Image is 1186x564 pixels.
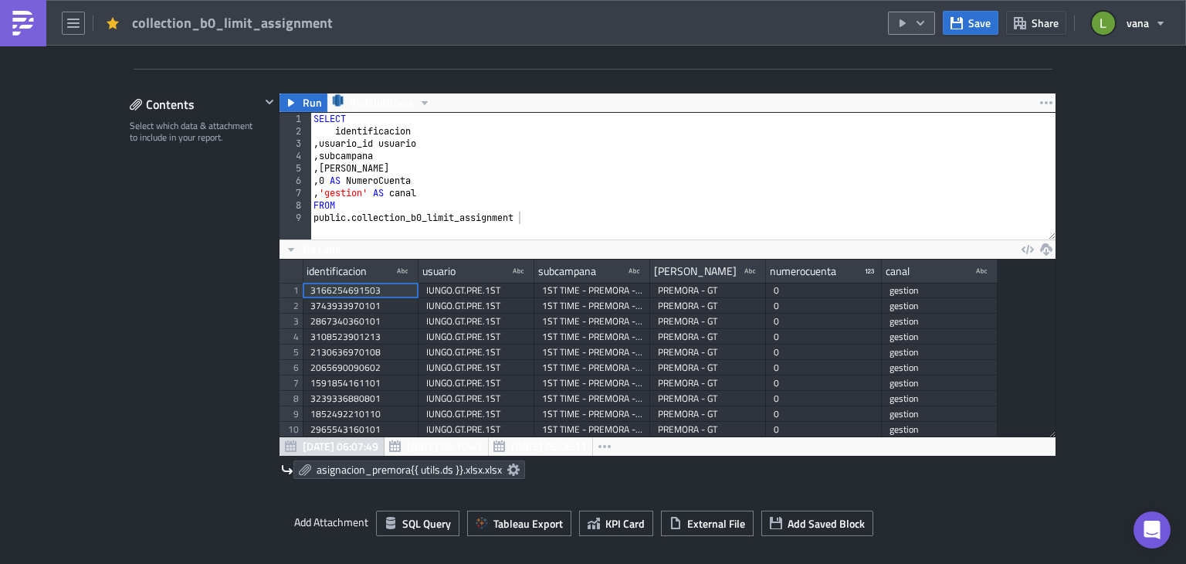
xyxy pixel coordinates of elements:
[1006,11,1066,35] button: Share
[658,422,758,437] div: PREMORA - GT
[770,260,836,283] div: numerocuenta
[962,437,1052,456] div: 1749 rows in 2.15s
[889,375,990,391] div: gestion
[658,391,758,406] div: PREMORA - GT
[280,240,347,259] button: No Limit
[303,438,378,454] span: [DATE] 06:07:49
[280,150,311,162] div: 4
[654,260,737,283] div: [PERSON_NAME]
[376,511,459,536] button: SQL Query
[260,93,279,111] button: Hide content
[467,511,571,536] button: Tableau Export
[280,93,327,112] button: Run
[889,345,990,360] div: gestion
[542,283,642,298] div: 1ST TIME - PREMORA - GT
[280,187,311,199] div: 7
[542,406,642,422] div: 1ST TIME - PREMORA - GT
[426,422,527,437] div: IUNGO.GT.PRE.1ST
[294,511,368,534] label: Add Attachment
[788,515,865,532] span: Add Saved Block
[1090,10,1117,36] img: Avatar
[280,199,311,212] div: 8
[542,345,642,360] div: 1ST TIME - PREMORA - GT
[889,360,990,375] div: gestion
[310,375,411,391] div: 1591854161101
[426,298,527,314] div: IUNGO.GT.PRE.1ST
[774,298,874,314] div: 0
[422,260,456,283] div: usuario
[658,298,758,314] div: PREMORA - GT
[661,511,754,536] button: External File
[1032,15,1059,31] span: Share
[943,11,998,35] button: Save
[687,515,745,532] span: External File
[402,515,451,532] span: SQL Query
[761,511,873,536] button: Add Saved Block
[579,511,653,536] button: KPI Card
[542,360,642,375] div: 1ST TIME - PREMORA - GT
[310,391,411,406] div: 3239336880801
[310,329,411,345] div: 3108523901213
[658,314,758,329] div: PREMORA - GT
[426,345,527,360] div: IUNGO.GT.PRE.1ST
[774,314,874,329] div: 0
[310,406,411,422] div: 1852492210110
[280,138,311,150] div: 3
[1127,15,1149,31] span: vana
[658,406,758,422] div: PREMORA - GT
[538,260,596,283] div: subcampana
[542,298,642,314] div: 1ST TIME - PREMORA - GT
[774,375,874,391] div: 0
[605,515,645,532] span: KPI Card
[889,422,990,437] div: gestion
[658,375,758,391] div: PREMORA - GT
[886,260,910,283] div: canal
[310,314,411,329] div: 2867340360101
[350,93,413,112] span: RedshiftVana
[310,345,411,360] div: 2130636970108
[280,437,385,456] button: [DATE] 06:07:49
[6,6,737,19] body: Rich Text Area. Press ALT-0 for help.
[493,515,563,532] span: Tableau Export
[1083,6,1174,40] button: vana
[317,463,502,477] span: asignacion_premora{{ utils.ds }}.xlsx.xlsx
[658,360,758,375] div: PREMORA - GT
[774,345,874,360] div: 0
[310,360,411,375] div: 2065690090602
[542,375,642,391] div: 1ST TIME - PREMORA - GT
[426,375,527,391] div: IUNGO.GT.PRE.1ST
[327,93,436,112] button: RedshiftVana
[889,314,990,329] div: gestion
[426,360,527,375] div: IUNGO.GT.PRE.1ST
[384,437,489,456] button: [DATE] 06:10:41
[426,314,527,329] div: IUNGO.GT.PRE.1ST
[889,283,990,298] div: gestion
[280,125,311,138] div: 2
[130,120,260,144] div: Select which data & attachment to include in your report.
[280,175,311,187] div: 6
[310,422,411,437] div: 2965543160101
[774,406,874,422] div: 0
[130,93,260,116] div: Contents
[774,283,874,298] div: 0
[658,329,758,345] div: PREMORA - GT
[488,437,593,456] button: [DATE] 06:06:11
[280,162,311,175] div: 5
[303,241,341,257] span: No Limit
[426,283,527,298] div: IUNGO.GT.PRE.1ST
[280,212,311,224] div: 9
[774,422,874,437] div: 0
[658,345,758,360] div: PREMORA - GT
[889,329,990,345] div: gestion
[889,391,990,406] div: gestion
[968,15,991,31] span: Save
[11,11,36,36] img: PushMetrics
[307,260,367,283] div: identificacion
[426,329,527,345] div: IUNGO.GT.PRE.1ST
[774,329,874,345] div: 0
[889,298,990,314] div: gestion
[6,6,737,19] p: Archivo de reasignacion de premora.
[426,391,527,406] div: IUNGO.GT.PRE.1ST
[407,438,483,454] span: [DATE] 06:10:41
[774,391,874,406] div: 0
